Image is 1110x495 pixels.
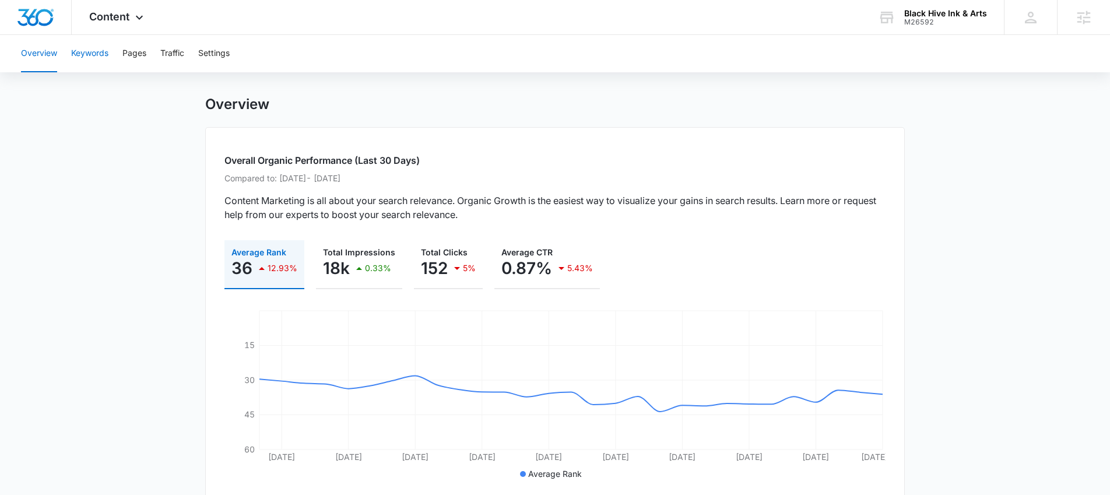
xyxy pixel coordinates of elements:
[71,35,108,72] button: Keywords
[198,35,230,72] button: Settings
[244,375,255,385] tspan: 30
[365,264,391,272] p: 0.33%
[421,247,468,257] span: Total Clicks
[669,452,695,462] tspan: [DATE]
[535,452,562,462] tspan: [DATE]
[224,172,886,184] p: Compared to: [DATE] - [DATE]
[244,444,255,454] tspan: 60
[736,452,763,462] tspan: [DATE]
[224,194,886,222] p: Content Marketing is all about your search relevance. Organic Growth is the easiest way to visual...
[323,247,395,257] span: Total Impressions
[501,247,553,257] span: Average CTR
[244,409,255,419] tspan: 45
[323,259,350,278] p: 18k
[231,259,252,278] p: 36
[402,452,428,462] tspan: [DATE]
[231,247,286,257] span: Average Rank
[224,153,886,167] h2: Overall Organic Performance (Last 30 Days)
[904,9,987,18] div: account name
[268,452,295,462] tspan: [DATE]
[904,18,987,26] div: account id
[567,264,593,272] p: 5.43%
[244,340,255,350] tspan: 15
[469,452,496,462] tspan: [DATE]
[463,264,476,272] p: 5%
[602,452,629,462] tspan: [DATE]
[802,452,829,462] tspan: [DATE]
[861,452,888,462] tspan: [DATE]
[528,469,582,479] span: Average Rank
[335,452,362,462] tspan: [DATE]
[205,96,269,113] h1: Overview
[122,35,146,72] button: Pages
[421,259,448,278] p: 152
[268,264,297,272] p: 12.93%
[160,35,184,72] button: Traffic
[89,10,129,23] span: Content
[21,35,57,72] button: Overview
[501,259,552,278] p: 0.87%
